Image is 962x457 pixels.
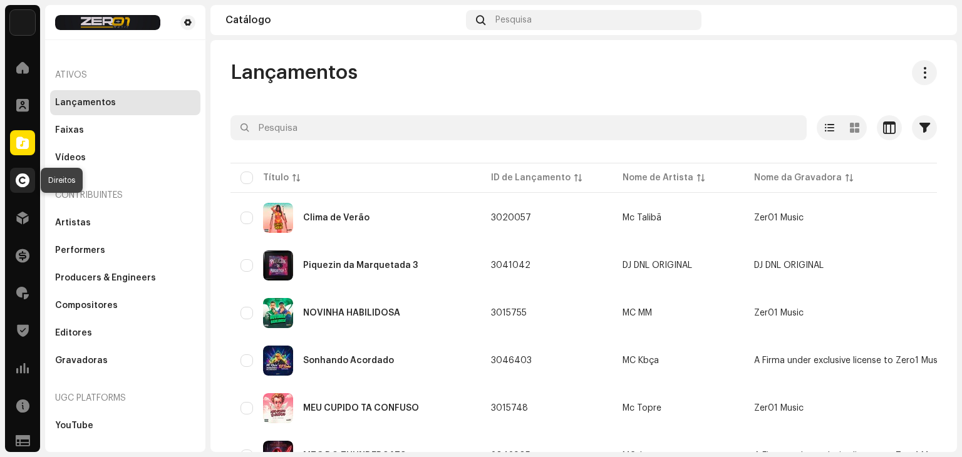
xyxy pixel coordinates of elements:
[50,265,200,290] re-m-nav-item: Producers & Engineers
[50,118,200,143] re-m-nav-item: Faixas
[55,153,86,163] div: Vídeos
[55,245,105,255] div: Performers
[754,356,944,365] span: A Firma under exclusive license to Zero1 Music
[230,115,807,140] input: Pesquisa
[55,15,160,30] img: 447fdb0e-7466-46eb-a752-159f42a3cee2
[50,145,200,170] re-m-nav-item: Vídeos
[50,293,200,318] re-m-nav-item: Compositores
[55,328,92,338] div: Editores
[491,213,531,222] span: 3020057
[55,218,91,228] div: Artistas
[623,404,661,413] div: Mc Topre
[50,60,200,90] re-a-nav-header: Ativos
[623,309,734,317] span: MC MM
[491,404,528,413] span: 3015748
[623,356,659,365] div: MC Kbça
[55,125,84,135] div: Faixas
[50,180,200,210] re-a-nav-header: Contribuintes
[10,10,35,35] img: cd9a510e-9375-452c-b98b-71401b54d8f9
[754,309,804,317] span: Zer01 Music
[754,261,824,270] span: DJ DNL ORIGINAL
[491,261,530,270] span: 3041042
[50,348,200,373] re-m-nav-item: Gravadoras
[303,213,370,222] div: Clima de Verão
[55,300,118,311] div: Compositores
[263,346,293,376] img: 5c7b8ba6-c2bd-4b34-afb7-3977d79bf965
[50,413,200,438] re-m-nav-item: YouTube
[623,261,734,270] span: DJ DNL ORIGINAL
[754,172,842,184] div: Nome da Gravadora
[50,383,200,413] re-a-nav-header: UGC Platforms
[50,238,200,263] re-m-nav-item: Performers
[303,404,419,413] div: MEU CUPIDO TA CONFUSO
[623,309,652,317] div: MC MM
[922,10,942,30] img: d5fcb490-8619-486f-abee-f37e7aa619ed
[623,356,734,365] span: MC Kbça
[55,98,116,108] div: Lançamentos
[50,210,200,235] re-m-nav-item: Artistas
[623,172,693,184] div: Nome de Artista
[263,203,293,233] img: 3e33128b-87bf-4017-84d1-870a74337383
[491,356,532,365] span: 3046403
[225,15,461,25] div: Catálogo
[230,60,358,85] span: Lançamentos
[50,321,200,346] re-m-nav-item: Editores
[50,90,200,115] re-m-nav-item: Lançamentos
[623,404,734,413] span: Mc Topre
[263,298,293,328] img: b529193d-789f-4596-96f4-e16cb8eac878
[55,421,93,431] div: YouTube
[303,356,394,365] div: Sonhando Acordado
[263,172,289,184] div: Título
[303,309,400,317] div: NOVINHA HABILIDOSA
[623,213,734,222] span: Mc Talibã
[263,250,293,280] img: 24d3d40a-5d1b-44d8-b871-0f90752e01aa
[263,393,293,423] img: b1e73403-0c62-46b1-866b-66d94f5ae36c
[55,356,108,366] div: Gravadoras
[495,15,532,25] span: Pesquisa
[491,172,571,184] div: ID de Lançamento
[303,261,418,270] div: Piquezin da Marquetada 3
[623,213,661,222] div: Mc Talibã
[491,309,527,317] span: 3015755
[55,273,156,283] div: Producers & Engineers
[623,261,692,270] div: DJ DNL ORIGINAL
[754,404,804,413] span: Zer01 Music
[754,213,804,222] span: Zer01 Music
